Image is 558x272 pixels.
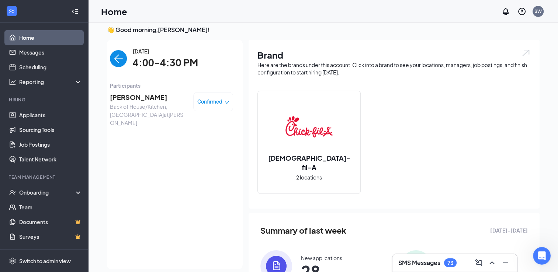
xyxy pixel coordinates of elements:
[110,102,187,127] span: Back of House/Kitchen, [GEOGRAPHIC_DATA] at [PERSON_NAME]
[521,49,531,57] img: open.6027fd2a22e1237b5b06.svg
[501,7,510,16] svg: Notifications
[9,257,16,265] svg: Settings
[101,5,127,18] h1: Home
[110,50,127,67] button: back-button
[71,8,79,15] svg: Collapse
[285,103,333,150] img: Chick-fil-A
[257,61,531,76] div: Here are the brands under this account. Click into a brand to see your locations, managers, job p...
[197,98,222,105] span: Confirmed
[9,78,16,86] svg: Analysis
[133,55,198,70] span: 4:00-4:30 PM
[9,97,81,103] div: Hiring
[398,259,440,267] h3: SMS Messages
[499,257,511,269] button: Minimize
[490,226,528,234] span: [DATE] - [DATE]
[517,7,526,16] svg: QuestionInfo
[110,81,233,90] span: Participants
[107,26,540,34] h3: 👋 Good morning, [PERSON_NAME] !
[447,260,453,266] div: 73
[258,153,360,172] h2: [DEMOGRAPHIC_DATA]-fil-A
[260,224,346,237] span: Summary of last week
[133,47,198,55] span: [DATE]
[19,257,71,265] div: Switch to admin view
[19,137,82,152] a: Job Postings
[9,189,16,196] svg: UserCheck
[501,258,510,267] svg: Minimize
[19,45,82,60] a: Messages
[19,189,76,196] div: Onboarding
[19,122,82,137] a: Sourcing Tools
[19,78,83,86] div: Reporting
[224,100,229,105] span: down
[533,247,551,265] iframe: Intercom live chat
[19,152,82,167] a: Talent Network
[19,200,82,215] a: Team
[296,173,322,181] span: 2 locations
[488,258,496,267] svg: ChevronUp
[19,108,82,122] a: Applicants
[534,8,542,14] div: SW
[257,49,531,61] h1: Brand
[473,257,485,269] button: ComposeMessage
[486,257,498,269] button: ChevronUp
[110,92,187,102] span: [PERSON_NAME]
[9,174,81,180] div: Team Management
[301,254,342,262] div: New applications
[474,258,483,267] svg: ComposeMessage
[19,215,82,229] a: DocumentsCrown
[8,7,15,15] svg: WorkstreamLogo
[19,229,82,244] a: SurveysCrown
[19,30,82,45] a: Home
[19,60,82,74] a: Scheduling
